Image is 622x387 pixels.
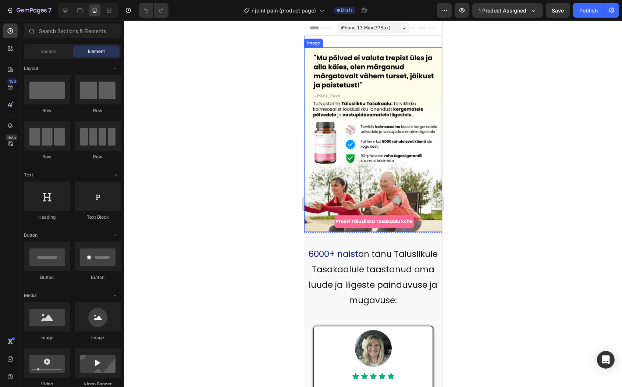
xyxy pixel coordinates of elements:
[75,214,121,221] div: Text Block
[41,48,57,55] span: Section
[24,334,70,341] div: Image
[255,7,316,14] span: joint pain (product page)
[597,351,615,369] div: Open Intercom Messenger
[24,274,70,281] div: Button
[75,334,121,341] div: Image
[304,21,442,387] iframe: Design area
[24,172,33,178] span: Text
[75,154,121,160] div: Row
[109,290,121,301] span: Toggle open
[546,3,570,18] button: Save
[75,107,121,114] div: Row
[24,65,38,72] span: Layout
[109,229,121,241] span: Toggle open
[24,24,121,38] input: Search Sections & Elements
[75,274,121,281] div: Button
[88,48,105,55] span: Element
[552,7,564,14] span: Save
[6,135,18,140] div: Beta
[479,7,526,14] span: 1 product assigned
[109,169,121,181] span: Toggle open
[24,292,37,299] span: Media
[24,107,70,114] div: Row
[24,214,70,221] div: Heading
[24,154,70,160] div: Row
[573,3,604,18] button: Publish
[109,62,121,74] span: Toggle open
[24,232,38,239] span: Button
[472,3,543,18] button: 1 product assigned
[341,7,352,14] span: Draft
[7,78,18,84] div: 450
[252,7,254,14] span: /
[579,7,598,14] div: Publish
[139,3,168,18] div: Undo/Redo
[48,6,51,15] p: 7
[3,3,55,18] button: 7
